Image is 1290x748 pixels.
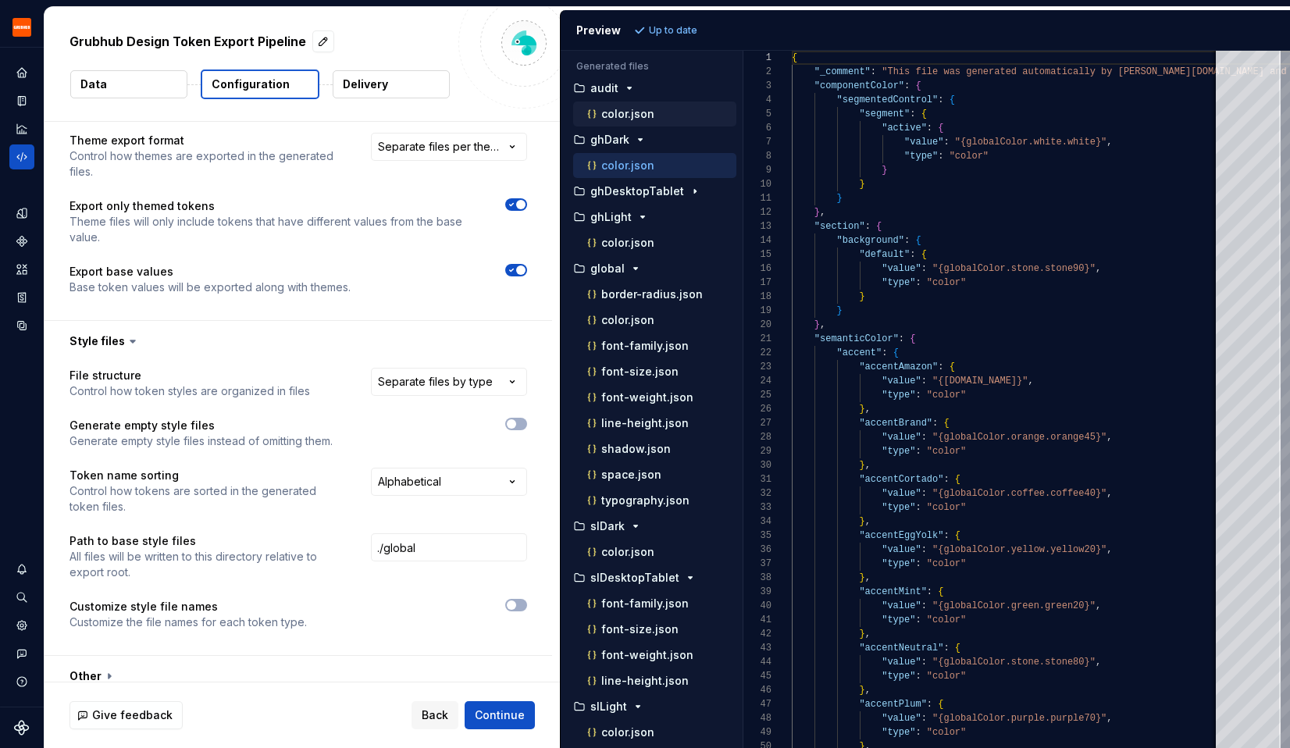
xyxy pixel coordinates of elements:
[573,543,736,561] button: color.json
[882,390,915,401] span: "type"
[590,82,618,94] p: audit
[882,488,921,499] span: "value"
[915,446,921,457] span: :
[1095,600,1100,611] span: ,
[932,600,1096,611] span: "{globalColor.green.green20}"
[1106,488,1112,499] span: ,
[590,700,627,713] p: slLight
[601,417,689,429] p: line-height.json
[567,183,736,200] button: ghDesktopTablet
[932,713,1106,724] span: "{globalColor.purple.purple70}"
[9,557,34,582] div: Notifications
[567,131,736,148] button: ghDark
[743,191,772,205] div: 11
[69,468,343,483] p: Token name sorting
[898,333,903,344] span: :
[743,262,772,276] div: 16
[590,520,625,533] p: slDark
[743,458,772,472] div: 30
[859,179,864,190] span: }
[69,368,310,383] p: File structure
[882,544,921,555] span: "value"
[590,211,632,223] p: ghLight
[743,472,772,486] div: 31
[943,643,949,654] span: :
[938,362,943,372] span: :
[601,108,654,120] p: color.json
[743,219,772,233] div: 13
[859,460,864,471] span: }
[743,500,772,515] div: 33
[465,701,535,729] button: Continue
[954,643,960,654] span: {
[69,614,307,630] p: Customize the file names for each token type.
[573,105,736,123] button: color.json
[743,149,772,163] div: 8
[743,177,772,191] div: 10
[915,235,921,246] span: {
[9,144,34,169] div: Code automation
[859,249,910,260] span: "default"
[859,685,864,696] span: }
[910,333,915,344] span: {
[882,263,921,274] span: "value"
[743,599,772,613] div: 40
[814,207,819,218] span: }
[743,585,772,599] div: 39
[601,391,693,404] p: font-weight.json
[864,572,870,583] span: ,
[9,201,34,226] a: Design tokens
[475,707,525,723] span: Continue
[573,440,736,458] button: shadow.json
[743,683,772,697] div: 46
[943,474,949,485] span: :
[567,260,736,277] button: global
[820,207,825,218] span: ,
[743,669,772,683] div: 45
[926,390,965,401] span: "color"
[743,529,772,543] div: 35
[1095,263,1100,274] span: ,
[915,502,921,513] span: :
[212,77,290,92] p: Configuration
[859,418,932,429] span: "accentBrand"
[864,629,870,639] span: ,
[590,262,625,275] p: global
[743,416,772,430] div: 27
[932,544,1106,555] span: "{globalColor.yellow.yellow20}"
[814,221,864,232] span: "section"
[876,221,882,232] span: {
[932,657,1096,668] span: "{globalColor.stone.stone80}"
[601,443,671,455] p: shadow.json
[9,229,34,254] a: Components
[743,233,772,248] div: 14
[9,313,34,338] a: Data sources
[69,549,343,580] p: All files will be written to this directory relative to export root.
[590,185,684,198] p: ghDesktopTablet
[882,432,921,443] span: "value"
[743,613,772,627] div: 41
[882,376,921,386] span: "value"
[932,376,1028,386] span: "{[DOMAIN_NAME]}"
[926,558,965,569] span: "color"
[9,88,34,113] a: Documentation
[743,360,772,374] div: 23
[69,701,183,729] button: Give feedback
[343,77,388,92] p: Delivery
[601,649,693,661] p: font-weight.json
[814,80,903,91] span: "componentColor"
[921,544,926,555] span: :
[80,77,107,92] p: Data
[9,116,34,141] div: Analytics
[743,65,772,79] div: 2
[69,280,351,295] p: Base token values will be exported along with themes.
[573,363,736,380] button: font-size.json
[921,488,926,499] span: :
[69,533,343,549] p: Path to base style files
[576,23,621,38] div: Preview
[9,613,34,638] div: Settings
[954,530,960,541] span: {
[904,151,938,162] span: "type"
[567,518,736,535] button: slDark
